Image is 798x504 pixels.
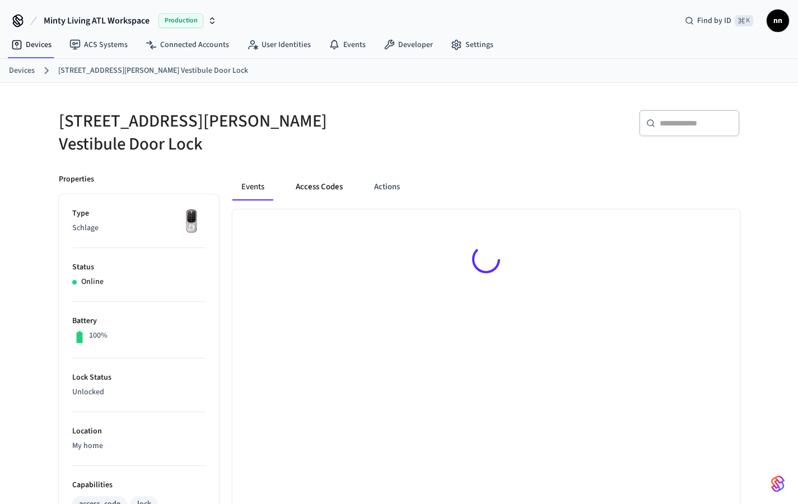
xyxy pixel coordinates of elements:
a: ACS Systems [60,35,137,55]
button: Events [232,174,273,200]
span: Find by ID [697,15,731,26]
p: Battery [72,315,206,327]
p: Capabilities [72,479,206,491]
a: [STREET_ADDRESS][PERSON_NAME] Vestibule Door Lock [58,65,248,77]
span: Production [158,13,203,28]
a: Connected Accounts [137,35,238,55]
a: Developer [375,35,442,55]
p: Unlocked [72,386,206,398]
p: Schlage [72,222,206,234]
button: Actions [365,174,409,200]
p: Type [72,208,206,220]
span: nn [768,11,788,31]
h5: [STREET_ADDRESS][PERSON_NAME] Vestibule Door Lock [59,110,393,156]
p: My home [72,440,206,452]
p: Online [81,276,104,288]
a: Settings [442,35,502,55]
p: 100% [89,330,108,342]
a: Devices [2,35,60,55]
span: Minty Living ATL Workspace [44,14,150,27]
img: Yale Assure Touchscreen Wifi Smart Lock, Satin Nickel, Front [178,208,206,236]
button: nn [767,10,789,32]
a: Devices [9,65,35,77]
p: Lock Status [72,372,206,384]
p: Location [72,426,206,437]
div: Find by ID⌘ K [676,11,762,31]
a: User Identities [238,35,320,55]
img: SeamLogoGradient.69752ec5.svg [771,475,785,493]
span: ⌘ K [735,15,753,26]
div: ant example [232,174,740,200]
p: Properties [59,174,94,185]
button: Access Codes [287,174,352,200]
p: Status [72,262,206,273]
a: Events [320,35,375,55]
